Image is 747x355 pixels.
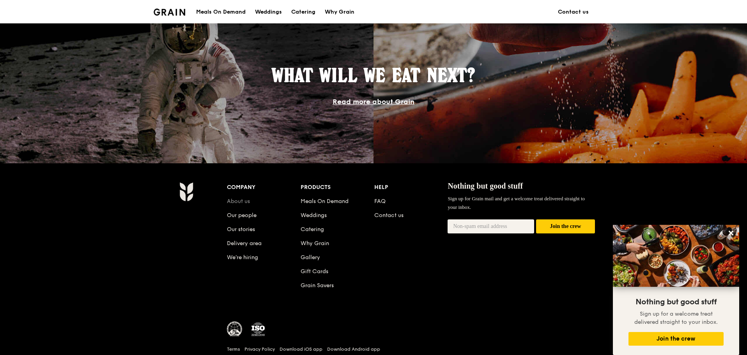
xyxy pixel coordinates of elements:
button: Join the crew [536,219,595,234]
input: Non-spam email address [448,219,534,233]
a: Grain Savers [301,282,334,289]
a: Contact us [553,0,593,24]
a: Our stories [227,226,255,233]
div: Catering [291,0,315,24]
a: Our people [227,212,257,219]
span: What will we eat next? [272,64,475,87]
div: Products [301,182,374,193]
a: Weddings [301,212,327,219]
a: FAQ [374,198,386,205]
a: Contact us [374,212,404,219]
a: Delivery area [227,240,262,247]
div: Why Grain [325,0,354,24]
a: Gift Cards [301,268,328,275]
img: Grain [154,9,185,16]
a: Download iOS app [280,346,322,352]
span: Sign up for Grain mail and get a welcome treat delivered straight to your inbox. [448,196,585,210]
a: Privacy Policy [244,346,275,352]
a: Meals On Demand [301,198,349,205]
a: Terms [227,346,240,352]
div: Company [227,182,301,193]
button: Join the crew [628,332,724,346]
span: Sign up for a welcome treat delivered straight to your inbox. [634,311,718,325]
img: MUIS Halal Certified [227,321,243,337]
img: Grain [179,182,193,201]
a: Catering [287,0,320,24]
a: Download Android app [327,346,380,352]
div: Help [374,182,448,193]
img: DSC07876-Edit02-Large.jpeg [613,225,739,287]
div: Meals On Demand [196,0,246,24]
span: Nothing but good stuff [448,182,523,190]
a: Why Grain [320,0,359,24]
a: Catering [301,226,324,233]
a: About us [227,198,250,205]
img: ISO Certified [250,321,266,337]
a: Weddings [250,0,287,24]
span: Nothing but good stuff [635,297,717,307]
a: Gallery [301,254,320,261]
button: Close [725,227,737,239]
a: We’re hiring [227,254,258,261]
a: Why Grain [301,240,329,247]
div: Weddings [255,0,282,24]
a: Read more about Grain [333,97,414,106]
